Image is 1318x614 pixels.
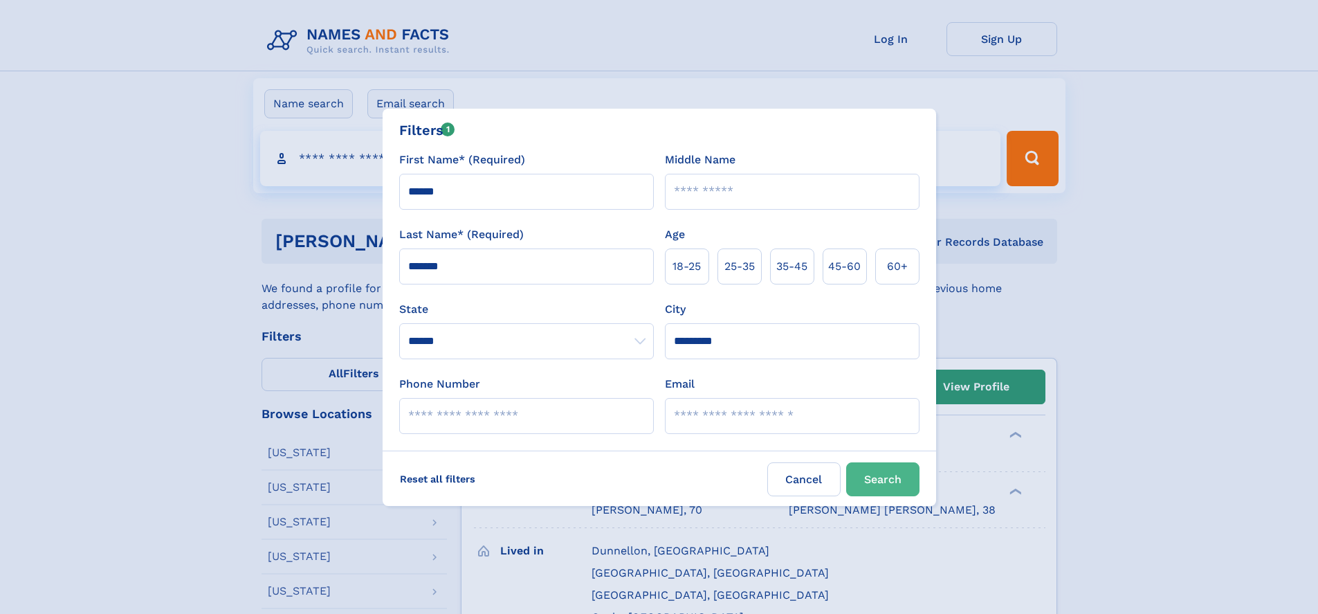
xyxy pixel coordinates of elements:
[665,152,735,168] label: Middle Name
[665,301,686,318] label: City
[724,258,755,275] span: 25‑35
[399,301,654,318] label: State
[846,462,919,496] button: Search
[887,258,908,275] span: 60+
[399,120,455,141] div: Filters
[828,258,861,275] span: 45‑60
[399,226,524,243] label: Last Name* (Required)
[776,258,807,275] span: 35‑45
[767,462,841,496] label: Cancel
[665,226,685,243] label: Age
[399,376,480,392] label: Phone Number
[391,462,484,496] label: Reset all filters
[399,152,525,168] label: First Name* (Required)
[672,258,701,275] span: 18‑25
[665,376,695,392] label: Email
